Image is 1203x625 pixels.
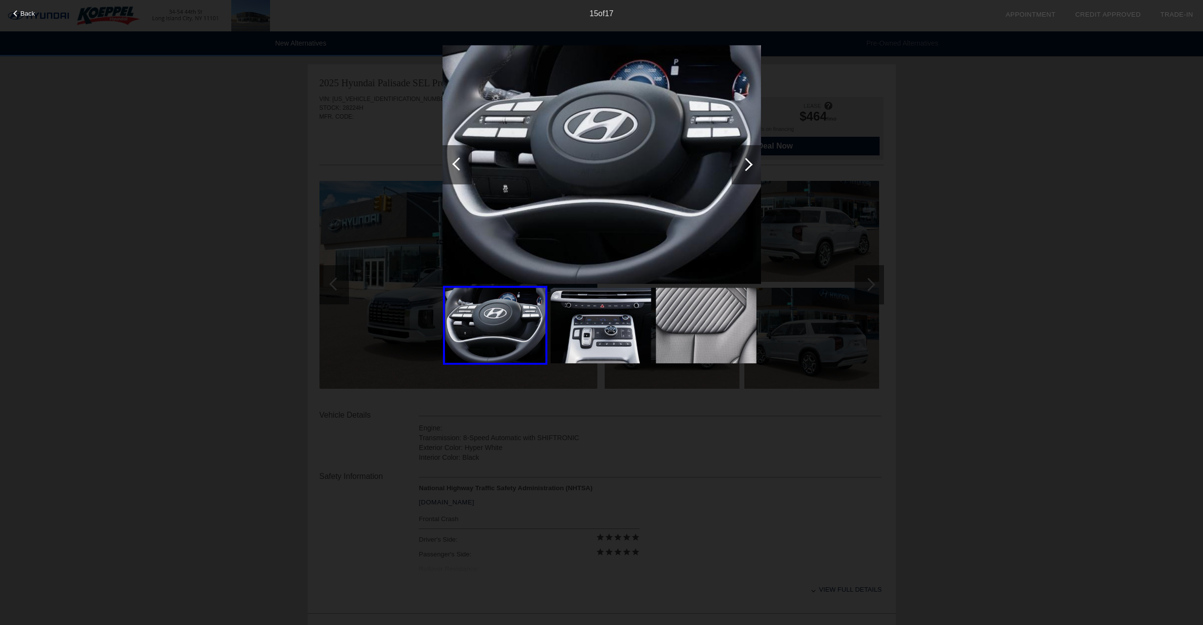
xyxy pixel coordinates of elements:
[1160,11,1193,18] a: Trade-In
[656,288,756,363] img: 81748ab184ebb46c5c484229b759b3fdx.jpg
[21,10,35,17] span: Back
[442,45,761,284] img: 49209ecb1f99d7667891106f72b84adax.jpg
[605,9,614,18] span: 17
[550,288,651,363] img: d33f1f67fe67924682bbc25a44227a0fx.jpg
[589,9,598,18] span: 15
[1075,11,1141,18] a: Credit Approved
[1006,11,1056,18] a: Appointment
